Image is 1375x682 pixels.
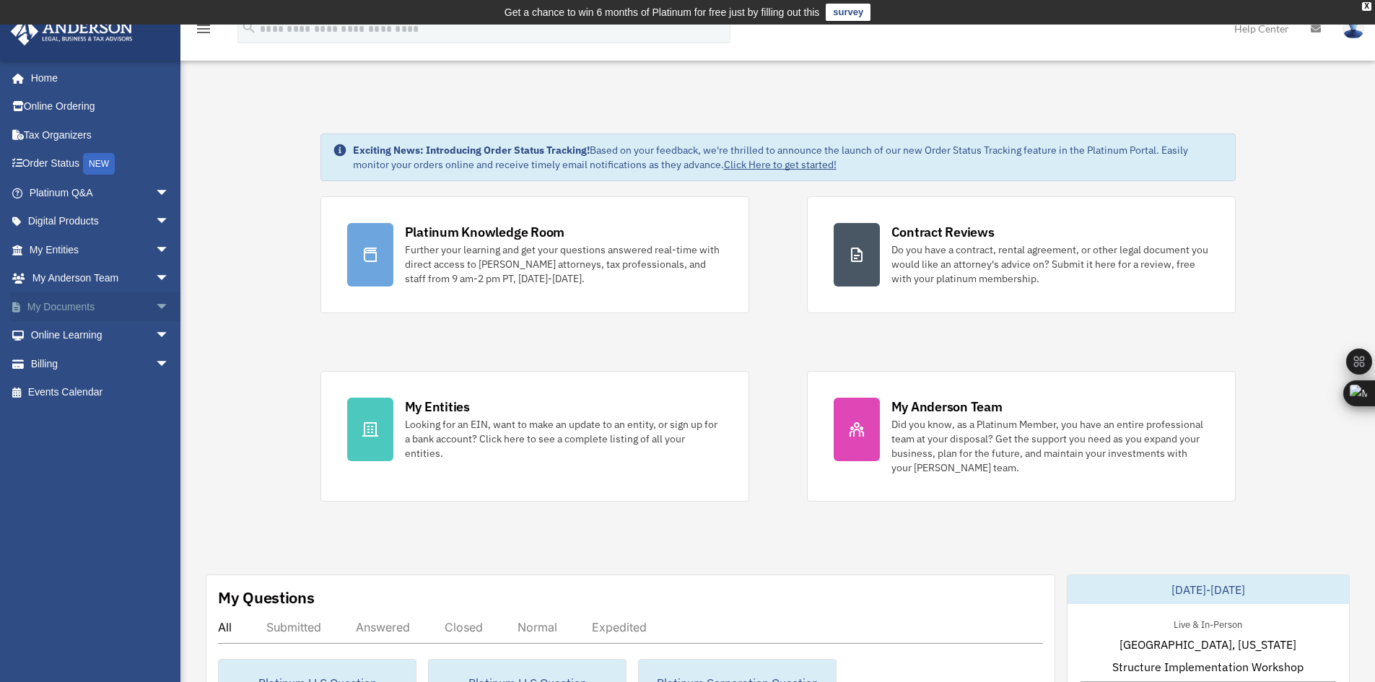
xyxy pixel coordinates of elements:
[405,242,723,286] div: Further your learning and get your questions answered real-time with direct access to [PERSON_NAM...
[10,235,191,264] a: My Entitiesarrow_drop_down
[1362,2,1371,11] div: close
[807,196,1236,313] a: Contract Reviews Do you have a contract, rental agreement, or other legal document you would like...
[320,196,749,313] a: Platinum Knowledge Room Further your learning and get your questions answered real-time with dire...
[405,417,723,460] div: Looking for an EIN, want to make an update to an entity, or sign up for a bank account? Click her...
[724,158,837,171] a: Click Here to get started!
[155,321,184,351] span: arrow_drop_down
[155,178,184,208] span: arrow_drop_down
[6,17,137,45] img: Anderson Advisors Platinum Portal
[266,620,321,634] div: Submitted
[155,235,184,265] span: arrow_drop_down
[405,223,565,241] div: Platinum Knowledge Room
[518,620,557,634] div: Normal
[353,144,590,157] strong: Exciting News: Introducing Order Status Tracking!
[1343,18,1364,39] img: User Pic
[891,242,1209,286] div: Do you have a contract, rental agreement, or other legal document you would like an attorney's ad...
[10,92,191,121] a: Online Ordering
[10,121,191,149] a: Tax Organizers
[356,620,410,634] div: Answered
[891,398,1003,416] div: My Anderson Team
[10,64,184,92] a: Home
[218,620,232,634] div: All
[10,149,191,179] a: Order StatusNEW
[353,143,1223,172] div: Based on your feedback, we're thrilled to announce the launch of our new Order Status Tracking fe...
[83,153,115,175] div: NEW
[891,223,995,241] div: Contract Reviews
[1112,658,1304,676] span: Structure Implementation Workshop
[10,321,191,350] a: Online Learningarrow_drop_down
[10,349,191,378] a: Billingarrow_drop_down
[10,178,191,207] a: Platinum Q&Aarrow_drop_down
[445,620,483,634] div: Closed
[592,620,647,634] div: Expedited
[405,398,470,416] div: My Entities
[155,264,184,294] span: arrow_drop_down
[891,417,1209,475] div: Did you know, as a Platinum Member, you have an entire professional team at your disposal? Get th...
[218,587,315,608] div: My Questions
[155,349,184,379] span: arrow_drop_down
[505,4,820,21] div: Get a chance to win 6 months of Platinum for free just by filling out this
[10,207,191,236] a: Digital Productsarrow_drop_down
[807,371,1236,502] a: My Anderson Team Did you know, as a Platinum Member, you have an entire professional team at your...
[1162,616,1254,631] div: Live & In-Person
[155,207,184,237] span: arrow_drop_down
[195,25,212,38] a: menu
[10,292,191,321] a: My Documentsarrow_drop_down
[241,19,257,35] i: search
[1119,636,1296,653] span: [GEOGRAPHIC_DATA], [US_STATE]
[195,20,212,38] i: menu
[320,371,749,502] a: My Entities Looking for an EIN, want to make an update to an entity, or sign up for a bank accoun...
[10,264,191,293] a: My Anderson Teamarrow_drop_down
[155,292,184,322] span: arrow_drop_down
[10,378,191,407] a: Events Calendar
[1068,575,1349,604] div: [DATE]-[DATE]
[826,4,870,21] a: survey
